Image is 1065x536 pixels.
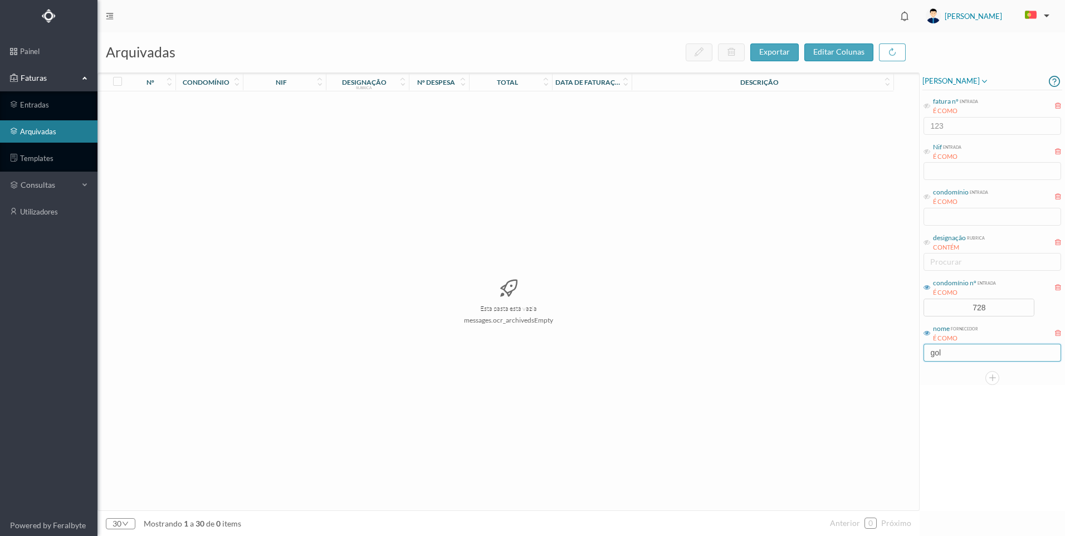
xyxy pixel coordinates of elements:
[214,519,222,528] span: 0
[21,179,76,191] span: consultas
[865,515,876,532] a: 0
[804,43,873,61] button: editar colunas
[480,304,537,313] h4: Esta pasta está vazia
[881,518,911,528] span: próximo
[113,515,121,532] div: 30
[933,288,996,298] div: É COMO
[969,187,988,196] div: entrada
[18,72,79,84] span: Faturas
[864,518,877,529] li: 0
[881,514,911,532] li: Página Seguinte
[976,278,996,286] div: entrada
[926,8,941,23] img: user_titan3.af2715ee.jpg
[942,142,961,150] div: entrada
[759,47,790,56] span: exportar
[183,78,229,86] div: condomínio
[750,43,799,61] button: exportar
[194,519,206,528] span: 30
[897,9,912,23] i: icon: bell
[1016,7,1054,25] button: PT
[356,85,372,90] div: rubrica
[146,78,154,86] div: nº
[933,278,976,288] div: condomínio nº
[830,518,860,528] span: anterior
[966,233,985,241] div: rubrica
[933,142,942,152] div: Nif
[121,520,129,527] i: icon: down
[276,78,287,86] div: nif
[1049,72,1060,90] i: icon: question-circle-o
[182,519,190,528] span: 1
[417,78,455,86] div: nº despesa
[464,316,553,324] div: messages.ocr_archivedsEmpty
[206,519,214,528] span: de
[959,96,978,105] div: entrada
[144,519,182,528] span: mostrando
[950,324,978,332] div: fornecedor
[222,519,241,528] span: items
[42,9,56,23] img: Logo
[933,106,978,116] div: É COMO
[922,75,989,88] span: [PERSON_NAME]
[342,78,387,86] div: designação
[106,43,175,60] span: arquivadas
[933,197,988,207] div: É COMO
[933,334,978,343] div: É COMO
[555,78,622,86] div: data de faturação
[830,514,860,532] li: Página Anterior
[933,96,959,106] div: fatura nº
[933,187,969,197] div: condomínio
[497,78,518,86] div: total
[933,152,961,162] div: É COMO
[933,243,985,252] div: CONTÉM
[106,12,114,20] i: icon: menu-fold
[933,233,966,243] div: designação
[740,78,779,86] div: descrição
[190,519,194,528] span: a
[933,324,950,334] div: nome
